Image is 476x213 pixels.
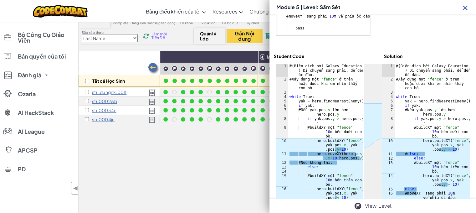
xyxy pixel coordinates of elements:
[227,29,263,43] button: Gán Nội dung
[382,103,395,108] div: 6
[180,21,193,25] span: Đã khóa
[382,64,395,77] div: 1
[142,32,150,40] img: IconReload.svg
[276,152,288,160] div: 11
[276,108,288,117] div: 7
[276,138,288,152] div: 10
[382,99,395,103] div: 5
[384,53,402,59] h4: Solution
[222,21,238,25] span: Đã bỏ qua
[242,66,247,71] img: IconChallengeLevel.svg
[212,8,238,15] span: Resources
[171,65,177,71] img: IconChallengeLevel.svg
[276,187,288,200] div: 16
[148,107,156,114] img: Licensed
[382,90,395,95] div: 3
[382,117,395,125] div: 8
[181,66,186,71] img: IconChallengeLevel.svg
[382,125,395,138] div: 9
[18,72,41,78] span: Đánh giá
[382,160,395,174] div: 13
[18,129,45,134] span: AI League
[276,99,288,103] div: 5
[265,33,275,39] img: IconLicenseApply.svg
[207,65,212,71] img: IconChallengeLevel.svg
[276,165,288,169] div: 13
[461,4,469,12] img: Icon_Exit.svg
[354,202,362,210] img: IconChallengeLevel.svg
[267,54,291,60] span: Movement
[382,108,395,117] div: 7
[382,95,395,99] div: 4
[382,187,395,191] div: 15
[382,174,395,187] div: 14
[276,169,288,174] div: 14
[151,32,171,40] span: Làm mới Tiến Độ
[216,66,221,71] img: IconChallengeLevel.svg
[92,99,117,104] p: stu0002wb
[18,54,66,59] span: Bản quyền của tôi
[260,65,266,71] img: IconChallengeLevel.svg
[92,108,116,113] p: stu00034n
[274,53,305,59] h4: Student Code
[276,95,288,99] div: 4
[92,78,125,83] p: Tất cả Học Sinh
[276,160,288,165] div: 12
[92,90,131,95] p: stu.dungnk.00804
[249,8,290,15] span: Chương trình học
[276,117,288,125] div: 8
[382,191,395,200] div: 16
[82,30,138,35] label: Sắp xếp theo
[276,174,288,187] div: 15
[276,64,288,77] div: 1
[200,31,218,41] span: Quản lý Lớp
[154,21,176,25] span: Đã phân công
[148,117,156,123] img: Licensed
[18,110,54,116] span: AI HackStack
[131,21,155,25] span: Đang Tiến Hành
[276,77,288,90] div: 2
[382,152,395,156] div: 11
[276,4,340,10] h3: Module 5 | Level: Sấm Sét
[201,21,215,25] span: Violation
[276,103,288,108] div: 6
[382,156,395,160] div: 12
[250,65,256,71] img: IconChallengeLevel.svg
[189,66,195,71] img: IconChallengeLevel.svg
[246,3,299,20] a: Chương trình học
[245,21,259,25] span: Tùy chọn
[269,65,274,71] img: IconChallengeLevel.svg
[18,91,36,97] span: Ozaria
[147,62,160,75] img: Arrow_Left.png
[148,89,156,96] img: Licensed
[276,125,288,138] div: 9
[73,184,78,193] span: ◀
[209,3,246,20] a: Resources
[365,202,392,210] a: View Level
[198,66,203,71] img: IconChallengeLevel.svg
[113,21,129,25] span: complete
[146,8,201,15] span: Bảng điều khiển của tôi
[382,77,395,90] div: 2
[382,138,395,152] div: 10
[148,98,156,105] img: Licensed
[18,32,74,43] span: Bộ Công Cụ Giáo Viên
[224,66,230,71] img: IconChallengeLevel.svg
[92,117,115,122] p: stu0004ju
[163,66,168,71] img: IconChallengeLevel.svg
[276,90,288,95] div: 3
[143,3,209,20] a: Bảng điều khiển của tôi
[33,5,88,18] img: CodeCombat logo
[233,66,238,71] img: IconChallengeLevel.svg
